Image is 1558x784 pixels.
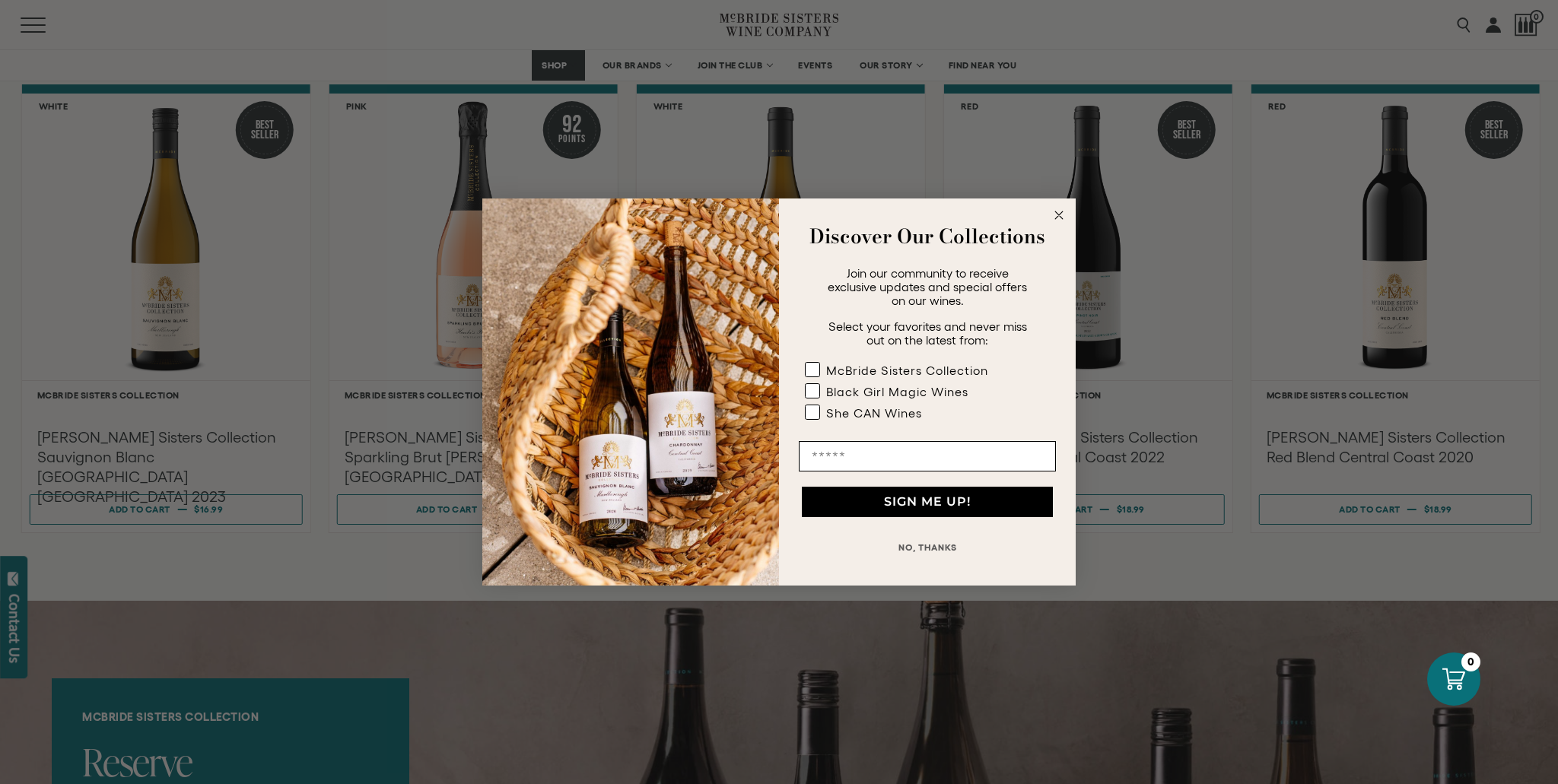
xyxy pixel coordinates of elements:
img: 42653730-7e35-4af7-a99d-12bf478283cf.jpeg [482,198,779,586]
button: SIGN ME UP! [802,487,1053,517]
div: Black Girl Magic Wines [826,385,968,398]
button: Close dialog [1050,206,1068,224]
input: Email [799,441,1056,471]
div: 0 [1461,652,1480,671]
div: McBride Sisters Collection [826,363,988,377]
span: Select your favorites and never miss out on the latest from: [828,319,1027,347]
button: NO, THANKS [799,532,1056,563]
div: She CAN Wines [826,406,922,420]
span: Join our community to receive exclusive updates and special offers on our wines. [828,266,1027,307]
strong: Discover Our Collections [809,221,1045,251]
